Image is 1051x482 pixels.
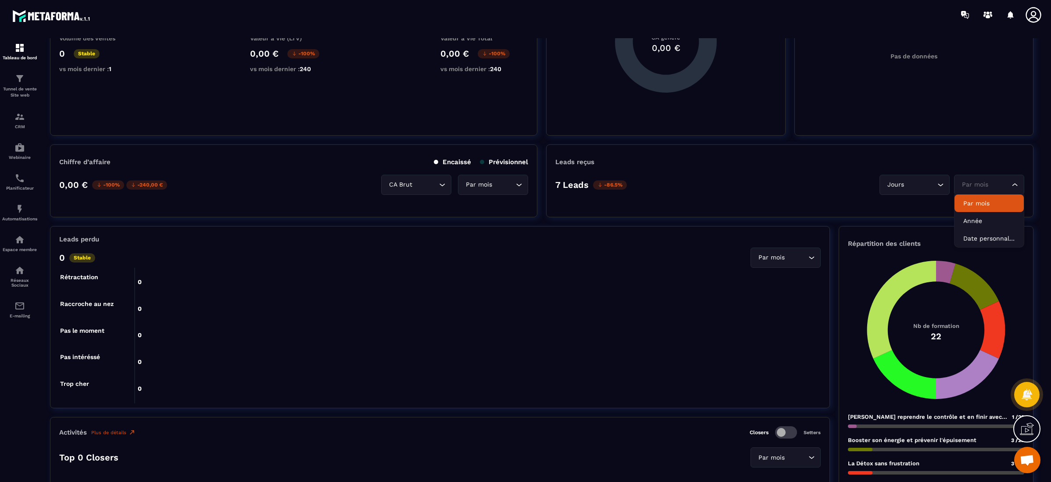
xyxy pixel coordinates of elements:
p: Répartition des clients [848,240,1024,248]
span: 1 /22 [1012,414,1024,420]
span: 1 [109,65,111,72]
img: scheduler [14,173,25,183]
p: 0 [59,48,65,59]
p: CRM [2,124,37,129]
p: Top 0 Closers [59,452,118,463]
img: formation [14,112,25,122]
input: Search for option [786,253,806,263]
p: vs mois dernier : [440,65,528,72]
input: Search for option [906,180,935,190]
p: -86.5% [593,180,627,190]
a: automationsautomationsEspace membre [2,228,37,259]
p: Stable [74,49,100,58]
p: Valeur à Vie Total [440,35,528,42]
img: formation [14,73,25,84]
p: Stable [69,253,95,263]
p: E-mailing [2,313,37,318]
p: 0,00 € [250,48,279,59]
img: social-network [14,265,25,276]
p: Tableau de bord [2,55,37,60]
p: Leads perdu [59,235,99,243]
a: automationsautomationsAutomatisations [2,197,37,228]
img: email [14,301,25,311]
span: CA Brut [387,180,414,190]
a: formationformationTableau de bord [2,36,37,67]
tspan: Raccroche au nez [60,300,114,307]
p: Activités [59,428,87,436]
p: Webinaire [2,155,37,160]
p: La Détox sans frustration [848,460,919,467]
a: schedulerschedulerPlanificateur [2,166,37,197]
p: -240,00 € [126,180,167,190]
tspan: Trop cher [60,380,89,387]
p: Pas de données [890,53,937,60]
p: 0 [59,252,65,263]
span: 240 [300,65,311,72]
input: Search for option [494,180,514,190]
tspan: Pas intéréssé [60,354,100,361]
p: vs mois dernier : [59,65,147,72]
span: Par mois [756,253,786,263]
p: -100% [478,49,510,58]
img: automations [14,142,25,153]
div: Search for option [751,248,821,268]
div: Search for option [954,175,1024,195]
span: Par mois [464,180,494,190]
img: automations [14,204,25,214]
p: Closers [750,429,769,435]
tspan: Pas le moment [60,327,104,334]
p: Valeur à Vie (LTV) [250,35,338,42]
p: Tunnel de vente Site web [2,86,37,98]
tspan: Rétractation [60,273,98,281]
p: Chiffre d’affaire [59,158,111,166]
div: Ouvrir le chat [1014,447,1040,473]
p: Espace membre [2,247,37,252]
p: Automatisations [2,216,37,221]
img: formation [14,43,25,53]
input: Search for option [786,453,806,463]
div: Search for option [751,447,821,468]
p: Encaissé [434,158,471,166]
span: 240 [490,65,501,72]
p: Leads reçus [555,158,594,166]
a: formationformationCRM [2,105,37,136]
p: vs mois dernier : [250,65,338,72]
p: 0,00 € [59,180,88,190]
span: Par mois [756,453,786,463]
p: Booster son énergie et prévenir l'épuisement [848,437,976,443]
div: Search for option [381,175,451,195]
span: 3 /22 [1011,437,1024,443]
input: Search for option [960,180,1010,190]
p: 0,00 € [440,48,469,59]
img: logo [12,8,91,24]
div: Search for option [879,175,950,195]
p: Volume des ventes [59,35,147,42]
p: [PERSON_NAME] reprendre le contrôle et en finir avec les fringales [848,414,1008,420]
p: -100% [287,49,319,58]
a: formationformationTunnel de vente Site web [2,67,37,105]
p: Prévisionnel [480,158,528,166]
a: Plus de détails [91,429,136,436]
a: automationsautomationsWebinaire [2,136,37,166]
p: -100% [92,180,124,190]
a: emailemailE-mailing [2,294,37,325]
p: Setters [804,430,821,435]
div: Search for option [458,175,528,195]
p: Réseaux Sociaux [2,278,37,288]
p: Planificateur [2,186,37,191]
span: 3 /22 [1011,460,1024,467]
span: Jours [885,180,906,190]
img: automations [14,234,25,245]
img: narrow-up-right-o.6b7c60e2.svg [129,429,136,436]
p: 7 Leads [555,180,589,190]
input: Search for option [414,180,437,190]
a: social-networksocial-networkRéseaux Sociaux [2,259,37,294]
